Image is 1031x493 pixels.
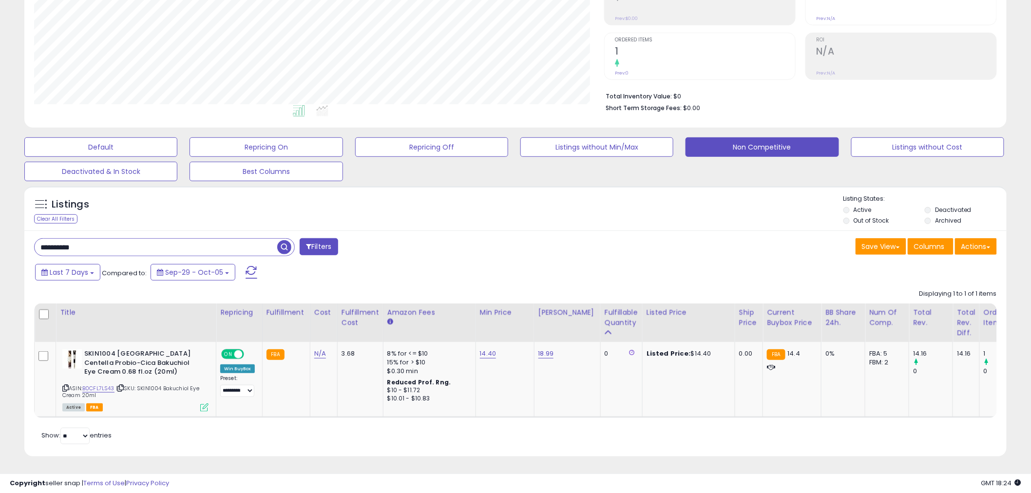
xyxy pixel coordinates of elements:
h2: N/A [816,46,996,59]
small: Prev: N/A [816,16,835,21]
div: Win BuyBox [220,364,255,373]
button: Listings without Cost [851,137,1004,157]
a: 18.99 [538,349,554,359]
button: Non Competitive [686,137,839,157]
a: 14.40 [480,349,496,359]
span: 14.4 [788,349,801,358]
label: Out of Stock [854,216,889,225]
label: Active [854,206,872,214]
div: Num of Comp. [869,307,905,328]
div: 0% [825,349,858,358]
span: Show: entries [41,431,112,440]
button: Sep-29 - Oct-05 [151,264,235,281]
div: Current Buybox Price [767,307,817,328]
span: Compared to: [102,268,147,278]
div: Total Rev. Diff. [957,307,975,338]
div: Title [60,307,212,318]
small: FBA [767,349,785,360]
div: 8% for <= $10 [387,349,468,358]
button: Repricing Off [355,137,508,157]
div: Preset: [220,375,255,397]
button: Repricing On [190,137,343,157]
button: Save View [856,238,906,255]
div: Ship Price [739,307,759,328]
div: 0.00 [739,349,755,358]
div: Ordered Items [984,307,1019,328]
div: $14.40 [647,349,727,358]
button: Columns [908,238,954,255]
div: FBA: 5 [869,349,901,358]
div: Fulfillable Quantity [605,307,638,328]
div: BB Share 24h. [825,307,861,328]
span: Last 7 Days [50,267,88,277]
span: 2025-10-13 18:24 GMT [981,478,1021,488]
small: FBA [267,349,285,360]
div: Amazon Fees [387,307,472,318]
span: | SKU: SKIN1004 Bakuchiol Eye Cream 20ml [62,384,199,399]
button: Best Columns [190,162,343,181]
strong: Copyright [10,478,45,488]
button: Filters [300,238,338,255]
span: OFF [243,350,258,359]
div: $0.30 min [387,367,468,376]
h5: Listings [52,198,89,211]
span: ROI [816,38,996,43]
button: Default [24,137,177,157]
button: Listings without Min/Max [520,137,673,157]
span: All listings currently available for purchase on Amazon [62,403,85,412]
b: Listed Price: [647,349,691,358]
div: Listed Price [647,307,731,318]
span: Sep-29 - Oct-05 [165,267,223,277]
b: SKIN1004 [GEOGRAPHIC_DATA] Centella Probio-Cica Bakuchiol Eye Cream 0.68 fl.oz (20ml) [84,349,203,379]
div: 3.68 [342,349,376,358]
b: Short Term Storage Fees: [606,104,682,112]
small: Prev: N/A [816,70,835,76]
div: Repricing [220,307,258,318]
span: ON [222,350,234,359]
div: 14.16 [957,349,972,358]
small: Prev: 0 [615,70,629,76]
div: Fulfillment Cost [342,307,379,328]
div: Fulfillment [267,307,306,318]
div: $10 - $11.72 [387,386,468,395]
a: Privacy Policy [126,478,169,488]
div: 0 [605,349,635,358]
button: Actions [955,238,997,255]
div: FBM: 2 [869,358,901,367]
small: Amazon Fees. [387,318,393,326]
img: 31SQVXSZ9EL._SL40_.jpg [62,349,82,369]
div: Min Price [480,307,530,318]
div: Total Rev. [913,307,949,328]
span: Ordered Items [615,38,795,43]
div: 0 [984,367,1023,376]
button: Deactivated & In Stock [24,162,177,181]
div: Cost [314,307,333,318]
span: FBA [86,403,103,412]
small: Prev: $0.00 [615,16,638,21]
div: 0 [913,367,953,376]
b: Total Inventory Value: [606,92,672,100]
a: N/A [314,349,326,359]
div: 14.16 [913,349,953,358]
b: Reduced Prof. Rng. [387,378,451,386]
a: Terms of Use [83,478,125,488]
p: Listing States: [843,194,1007,204]
div: 15% for > $10 [387,358,468,367]
li: $0 [606,90,990,101]
div: seller snap | | [10,479,169,488]
div: [PERSON_NAME] [538,307,596,318]
div: Displaying 1 to 1 of 1 items [919,289,997,299]
a: B0CFL7LS43 [82,384,115,393]
button: Last 7 Days [35,264,100,281]
div: Clear All Filters [34,214,77,224]
span: Columns [914,242,945,251]
div: 1 [984,349,1023,358]
h2: 1 [615,46,795,59]
div: $10.01 - $10.83 [387,395,468,403]
label: Deactivated [935,206,972,214]
span: $0.00 [683,103,700,113]
div: ASIN: [62,349,209,411]
label: Archived [935,216,961,225]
